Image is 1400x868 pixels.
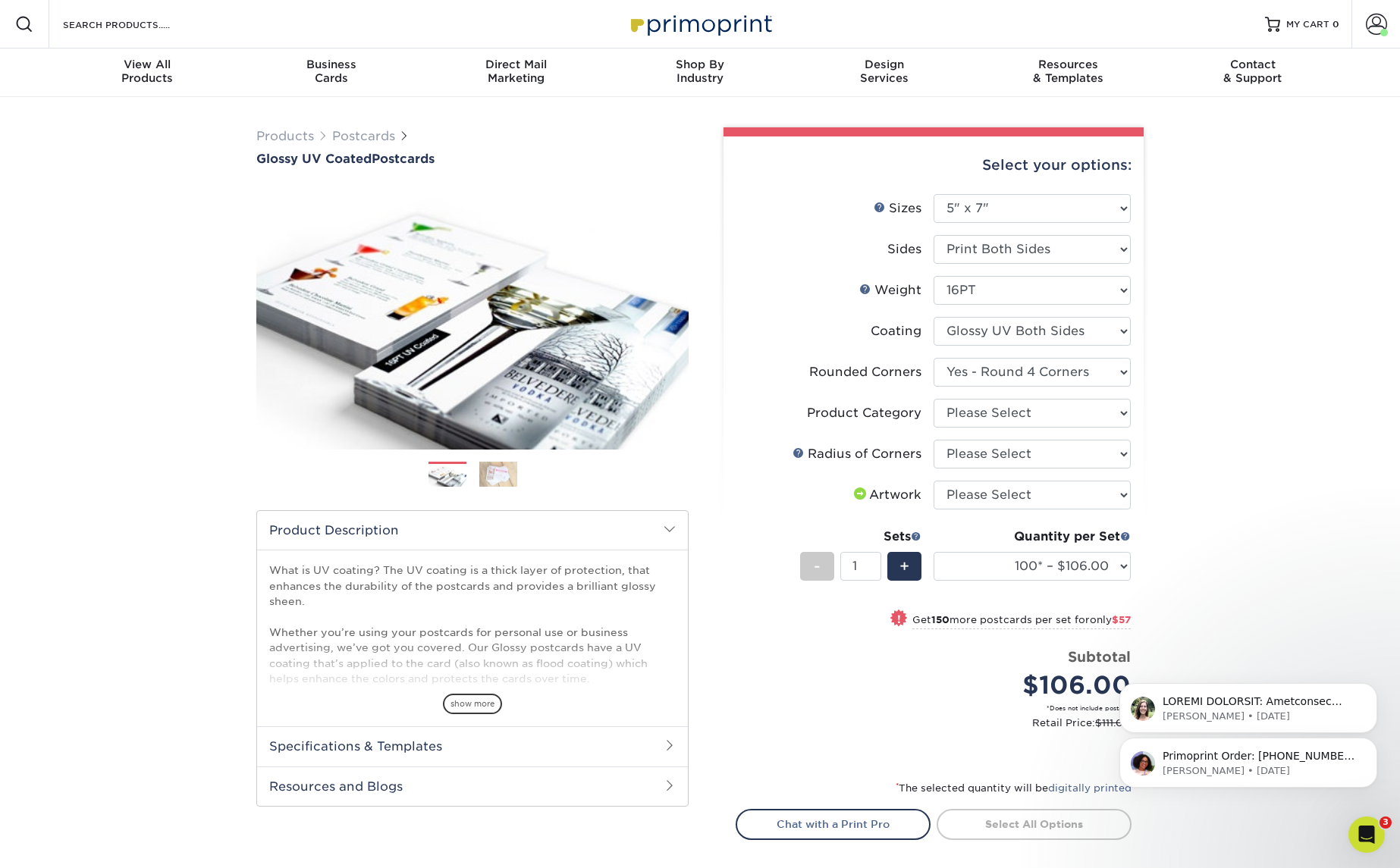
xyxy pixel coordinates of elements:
[479,461,517,487] img: Postcards 02
[240,58,424,85] div: Cards
[736,136,1132,194] div: Select your options:
[736,809,931,839] a: Chat with a Print Pro
[608,58,793,71] span: Shop By
[240,49,424,97] a: BusinessCards
[256,168,689,466] img: Glossy UV Coated 01
[887,240,921,259] div: Sides
[792,58,976,85] div: Services
[428,462,466,489] img: Postcards 01
[23,96,281,146] div: message notification from Julie, 95w ago. ACTION REQUIRED: Primoprint Order 23125-104316-631 Than...
[1286,18,1329,31] span: MY CART
[66,162,259,490] span: Primoprint Order: [PHONE_NUMBER] Good afternoon [PERSON_NAME], Our Quality Assurance Department h...
[66,122,262,136] p: Message from Julie, sent 95w ago
[874,199,921,218] div: Sizes
[748,716,1131,730] small: Retail Price:
[896,782,1132,794] small: The selected quantity will be
[1095,717,1131,729] span: $111.00
[937,809,1132,839] a: Select All Options
[1068,648,1131,665] strong: Subtotal
[976,49,1160,97] a: Resources& Templates
[55,58,240,85] div: Products
[55,58,240,71] span: View All
[851,486,921,504] div: Artwork
[1160,58,1345,85] div: & Support
[257,766,688,806] h2: Resources and Blogs
[859,281,921,299] div: Weight
[256,152,689,166] a: Glossy UV CoatedPostcards
[61,15,209,33] input: SEARCH PRODUCTS.....
[793,445,921,463] div: Radius of Corners
[748,703,1131,713] small: *Does not include postage
[34,109,58,133] img: Profile image for Julie
[256,152,372,166] span: Glossy UV Coated
[807,404,921,422] div: Product Category
[66,108,260,617] span: LOREMI DOLORSIT: Ametconsec Adipi 63153-692882-709 Elits doe tem incidid utla etdol magn Aliquaen...
[256,129,314,143] a: Products
[934,528,1131,546] div: Quantity per Set
[66,177,262,190] p: Message from Avery, sent 94w ago
[424,49,608,97] a: Direct MailMarketing
[809,363,921,381] div: Rounded Corners
[976,58,1160,71] span: Resources
[257,726,688,766] h2: Specifications & Templates
[792,58,976,71] span: Design
[424,58,608,71] span: Direct Mail
[1048,782,1132,794] a: digitally printed
[1160,58,1345,71] span: Contact
[269,562,676,794] p: What is UV coating? The UV coating is a thick layer of protection, that enhances the durability o...
[624,8,776,40] img: Primoprint
[1090,614,1131,625] span: only
[424,58,608,85] div: Marketing
[257,511,688,550] h2: Product Description
[800,528,921,546] div: Sets
[240,58,424,71] span: Business
[814,555,821,578] span: -
[256,152,689,166] h1: Postcards
[1097,588,1400,812] iframe: Intercom notifications message
[897,611,901,627] span: !
[945,667,1131,703] div: $106.00
[871,322,921,340] div: Coating
[55,49,240,97] a: View AllProducts
[1348,816,1385,853] iframe: Intercom live chat
[1333,19,1339,30] span: 0
[1160,49,1345,97] a: Contact& Support
[443,694,502,714] span: show more
[899,555,909,578] span: +
[1380,816,1392,829] span: 3
[332,129,395,143] a: Postcards
[931,614,950,625] strong: 150
[912,614,1131,629] small: Get more postcards per set for
[608,49,793,97] a: Shop ByIndustry
[976,58,1160,85] div: & Templates
[608,58,793,85] div: Industry
[792,49,976,97] a: DesignServices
